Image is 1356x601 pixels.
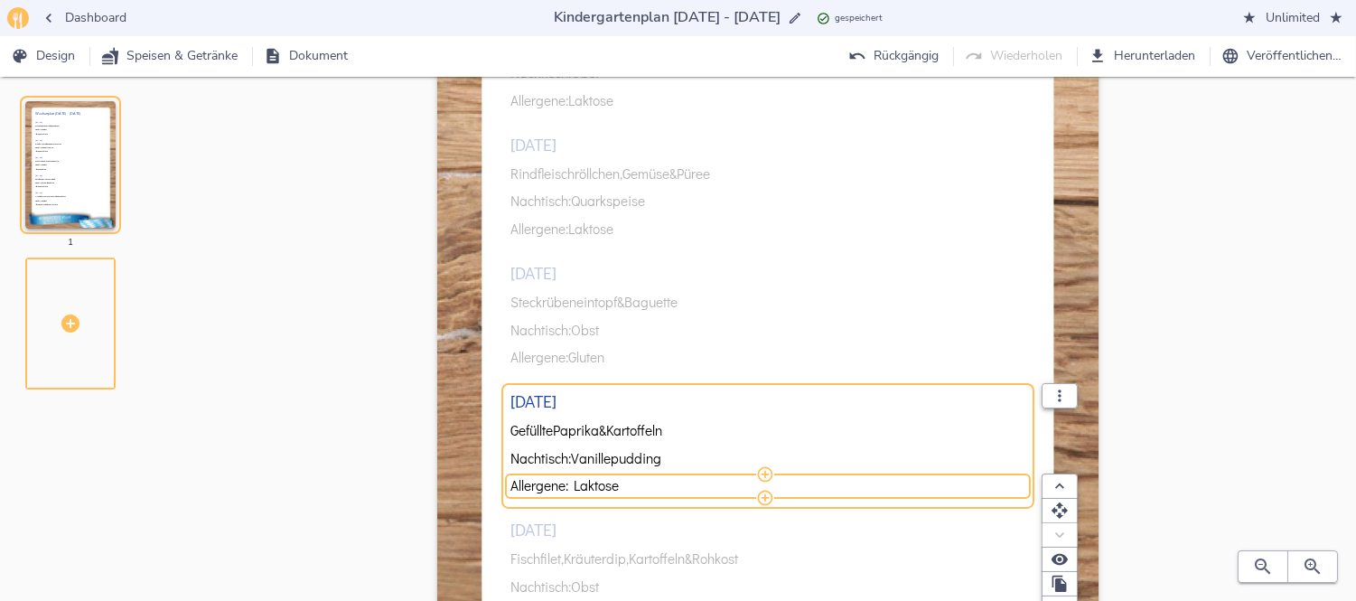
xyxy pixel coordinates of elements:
[1085,40,1202,73] button: Herunterladen
[510,451,571,466] span: Nachtisch:
[1092,45,1195,68] span: Herunterladen
[835,11,883,26] span: gespeichert
[1218,40,1349,73] button: Veröffentlichen…
[756,489,774,507] button: Speise / Getränk hinzufügen
[1225,45,1342,68] span: Veröffentlichen…
[1051,502,1069,520] svg: Verschieben
[1237,2,1349,35] button: Unlimited
[1051,477,1069,495] svg: Nach oben
[510,445,1024,473] div: Nachtisch:Vanillepudding
[510,417,1024,445] div: GefülltePaprika&Kartoffeln
[852,45,939,68] span: Rückgängig
[260,40,355,73] button: Dokument
[510,391,556,410] h3: [DATE]
[98,40,245,73] button: Speisen & Getränke
[7,40,82,73] button: Design
[60,313,81,334] svg: Seite hinzufügen
[1244,7,1342,30] span: Unlimited
[1051,387,1069,405] svg: Modul Optionen
[14,45,75,68] span: Design
[267,45,348,68] span: Dokument
[510,379,1024,507] div: [DATE]GefülltePaprika&KartoffelnNachtisch:Vanillepudding
[105,45,238,68] span: Speisen & Getränke
[817,12,830,25] svg: Zuletzt gespeichert: 05.10.2025 20:48 Uhr
[845,40,946,73] button: Rückgängig
[553,423,599,438] span: Paprika
[599,423,606,438] span: &
[25,87,180,243] div: Wochenplan [DATE] - [DATE][DATE]Putengulasch,Kartoffeln&RohkostNachtisch:ObstAllergene:Laktose[DA...
[1051,575,1069,593] svg: Duplizieren
[43,7,126,30] span: Dashboard
[756,465,774,484] button: Speise / Getränk hinzufügen
[36,2,134,35] button: Dashboard
[550,5,784,30] input: …
[1051,550,1069,568] svg: Zeigen / verbergen
[510,423,553,438] span: Gefüllte
[606,423,662,438] span: Kartoffeln
[571,451,661,466] span: Vanillepudding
